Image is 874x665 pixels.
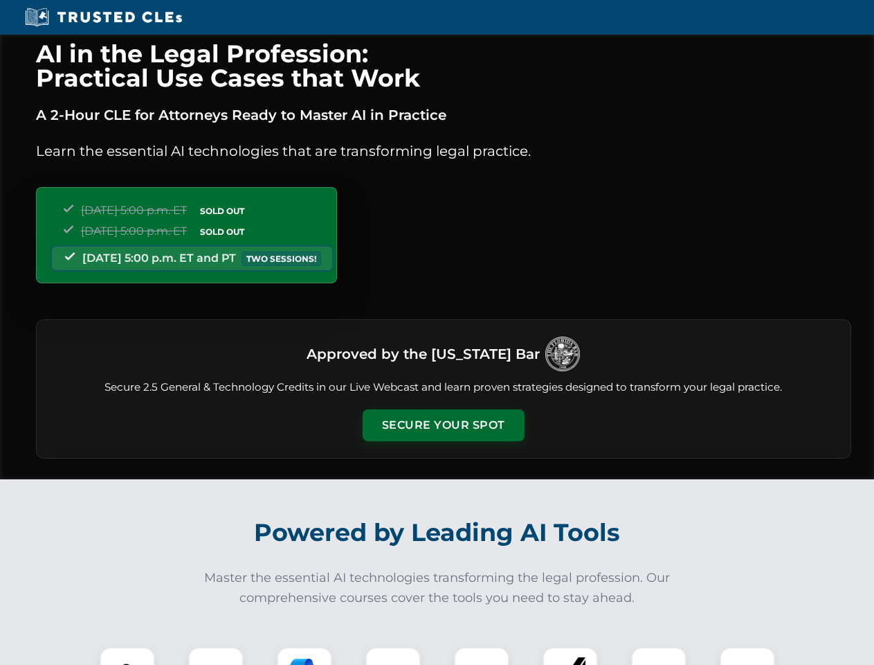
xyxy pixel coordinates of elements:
p: Secure 2.5 General & Technology Credits in our Live Webcast and learn proven strategies designed ... [53,380,834,396]
p: Learn the essential AI technologies that are transforming legal practice. [36,140,851,162]
button: Secure Your Spot [363,409,525,441]
p: Master the essential AI technologies transforming the legal profession. Our comprehensive courses... [195,568,680,608]
h1: AI in the Legal Profession: Practical Use Cases that Work [36,42,851,90]
span: SOLD OUT [195,204,249,218]
h3: Approved by the [US_STATE] Bar [307,342,540,366]
img: Logo [545,337,580,371]
img: Trusted CLEs [21,7,186,28]
span: [DATE] 5:00 p.m. ET [81,204,187,217]
h2: Powered by Leading AI Tools [54,508,821,557]
span: SOLD OUT [195,224,249,239]
p: A 2-Hour CLE for Attorneys Ready to Master AI in Practice [36,104,851,126]
span: [DATE] 5:00 p.m. ET [81,224,187,238]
